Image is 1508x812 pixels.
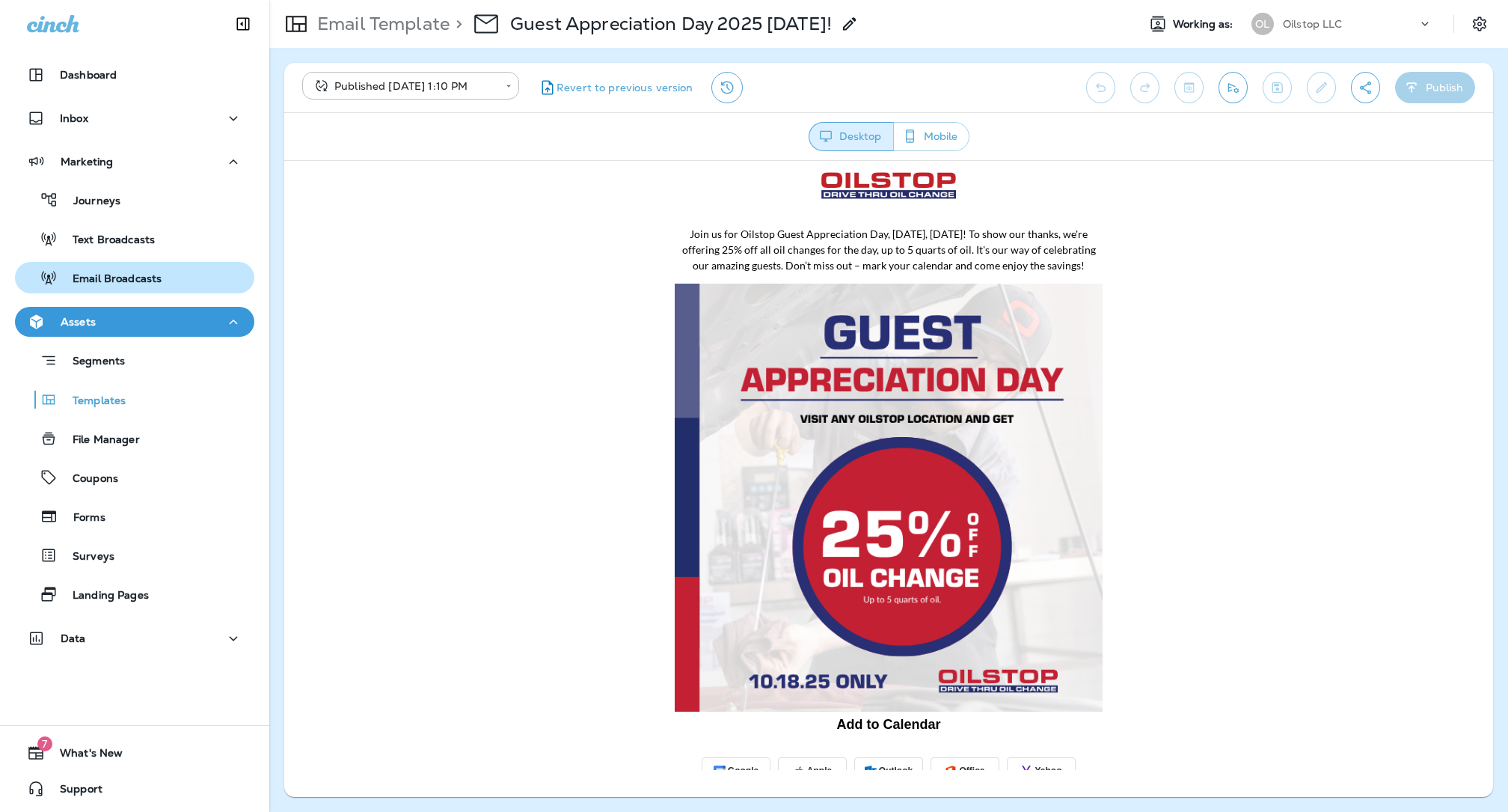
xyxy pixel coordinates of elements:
button: Desktop [809,122,894,151]
p: File Manager [58,433,140,448]
a: Yahoo [723,596,791,623]
p: Templates [58,394,126,409]
p: Oilstop LLC [1283,18,1343,30]
img: Google [429,605,441,617]
p: Email Broadcasts [58,272,162,287]
img: Oil%20Stop%20Logo.jpg [532,7,678,44]
button: Mobile [893,122,969,151]
p: Guest Appreciation Day 2025 [DATE]! [510,13,832,35]
button: Marketing [15,147,254,177]
div: Published [DATE] 1:10 PM [313,79,495,94]
button: Text Broadcasts [15,223,254,254]
div: OL [1251,13,1274,35]
p: Forms [58,511,105,525]
button: Templates [15,384,254,415]
p: Assets [61,316,96,328]
span: 7 [37,736,52,751]
button: View Changelog [711,72,743,103]
button: Segments [15,344,254,376]
div: Guest Appreciation Day 2025 Tomorrow! [510,13,832,35]
p: Email Template [311,13,450,35]
p: Inbox [60,112,88,124]
button: 7What's New [15,738,254,768]
p: > [450,13,462,35]
p: Coupons [58,472,118,486]
img: Yahoo [736,605,748,617]
button: File Manager [15,423,254,454]
button: Send test email [1219,72,1248,103]
span: Working as: [1173,18,1236,31]
span: Revert to previous version [557,81,693,95]
img: Guest Appreciation Day [390,123,818,551]
button: Data [15,623,254,653]
button: Surveys [15,540,254,571]
p: Surveys [58,550,114,564]
button: Coupons [15,462,254,493]
button: Dashboard [15,60,254,90]
p: Add to Calendar [387,554,821,574]
img: Apple [509,605,521,617]
button: Inbox [15,103,254,133]
p: Dashboard [60,69,117,81]
button: Revert to previous version [531,72,699,103]
button: Settings [1466,10,1493,37]
p: Segments [58,355,125,370]
p: Landing Pages [58,589,149,603]
span: What's New [45,747,123,765]
button: Assets [15,307,254,337]
button: Email Broadcasts [15,262,254,293]
button: Landing Pages [15,579,254,610]
button: Collapse Sidebar [222,9,264,39]
p: Journeys [58,195,120,209]
button: Journeys [15,184,254,216]
img: Outlook [580,605,592,617]
a: Apple [494,596,563,623]
button: Support [15,774,254,804]
button: Create a Shareable Preview Link [1351,72,1380,103]
a: Google [417,596,486,623]
img: Office 365 [660,605,672,617]
a: Office [646,596,715,623]
p: Marketing [61,156,113,168]
p: Data [61,632,86,644]
span: Support [45,783,102,801]
a: Outlook [570,596,639,623]
button: Forms [15,501,254,532]
span: Join us for Oilstop Guest Appreciation Day, [DATE], [DATE]! To show our thanks, we're offering 25... [398,67,812,111]
p: Text Broadcasts [58,233,155,248]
